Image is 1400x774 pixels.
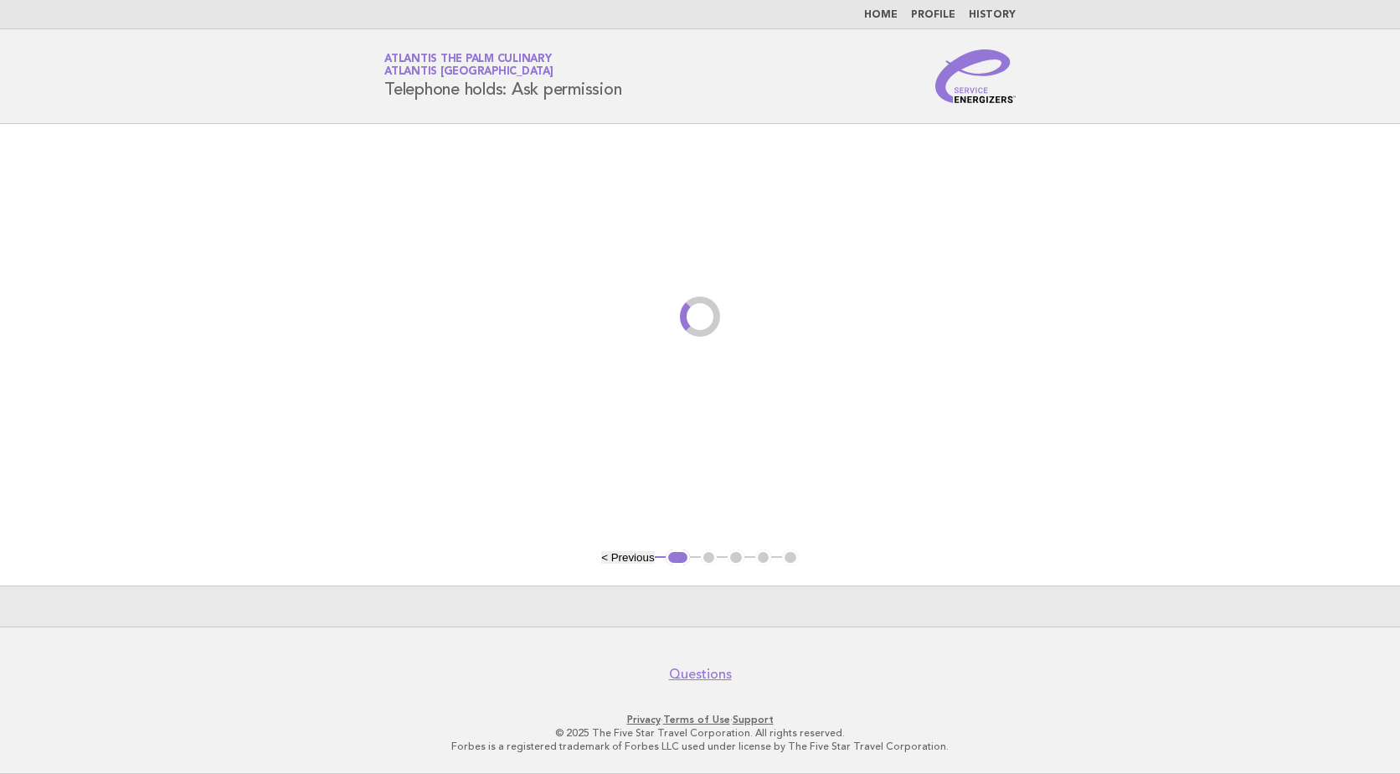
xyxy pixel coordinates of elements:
[188,740,1212,753] p: Forbes is a registered trademark of Forbes LLC used under license by The Five Star Travel Corpora...
[384,54,553,77] a: Atlantis The Palm CulinaryAtlantis [GEOGRAPHIC_DATA]
[969,10,1016,20] a: History
[911,10,955,20] a: Profile
[627,714,661,725] a: Privacy
[733,714,774,725] a: Support
[384,67,553,78] span: Atlantis [GEOGRAPHIC_DATA]
[864,10,898,20] a: Home
[188,713,1212,726] p: · ·
[384,54,621,98] h1: Telephone holds: Ask permission
[663,714,730,725] a: Terms of Use
[188,726,1212,740] p: © 2025 The Five Star Travel Corporation. All rights reserved.
[669,666,732,683] a: Questions
[935,49,1016,103] img: Service Energizers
